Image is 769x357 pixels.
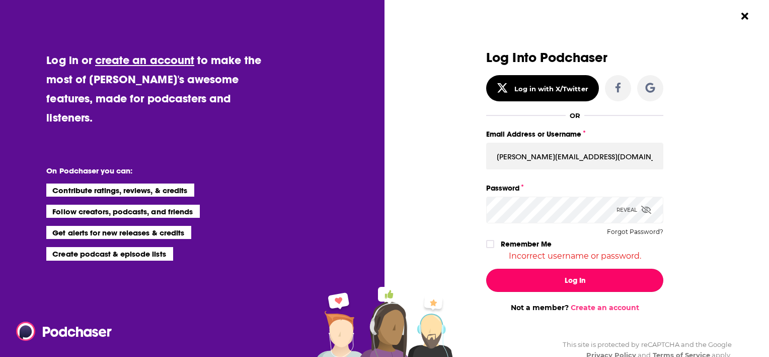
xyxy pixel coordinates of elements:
button: Forgot Password? [607,228,663,235]
label: Password [486,182,663,195]
input: Email Address or Username [486,143,663,170]
a: create an account [95,53,194,67]
div: Reveal [617,197,651,223]
li: Contribute ratings, reviews, & credits [46,184,194,197]
div: Not a member? [486,303,663,312]
div: Incorrect username or password. [486,251,663,261]
button: Close Button [735,7,754,26]
li: Follow creators, podcasts, and friends [46,205,200,218]
label: Email Address or Username [486,128,663,141]
li: On Podchaser you can: [46,166,248,175]
a: Create an account [571,303,639,312]
button: Log In [486,269,663,292]
div: OR [570,111,580,120]
li: Create podcast & episode lists [46,247,173,260]
img: Podchaser - Follow, Share and Rate Podcasts [16,322,113,341]
h3: Log Into Podchaser [486,50,663,65]
button: Log in with X/Twitter [486,75,599,101]
a: Podchaser - Follow, Share and Rate Podcasts [16,322,105,341]
div: Log in with X/Twitter [514,85,588,93]
label: Remember Me [501,237,552,251]
li: Get alerts for new releases & credits [46,226,191,239]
